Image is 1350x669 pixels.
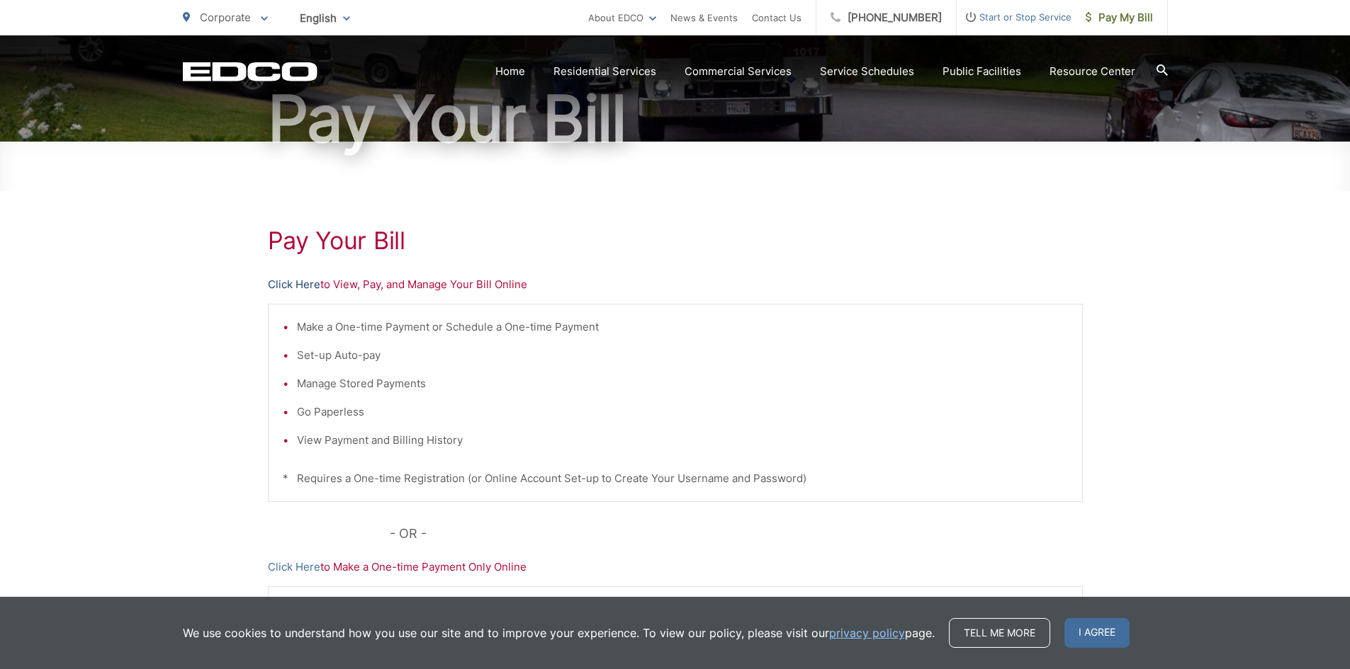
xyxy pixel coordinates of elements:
[297,404,1068,421] li: Go Paperless
[268,227,1083,255] h1: Pay Your Bill
[685,63,792,80] a: Commercial Services
[670,9,738,26] a: News & Events
[1050,63,1135,80] a: Resource Center
[390,523,1083,544] p: - OR -
[200,11,251,24] span: Corporate
[268,276,1083,293] p: to View, Pay, and Manage Your Bill Online
[268,559,1083,576] p: to Make a One-time Payment Only Online
[588,9,656,26] a: About EDCO
[752,9,801,26] a: Contact Us
[283,470,1068,487] p: * Requires a One-time Registration (or Online Account Set-up to Create Your Username and Password)
[268,276,320,293] a: Click Here
[1064,618,1130,648] span: I agree
[820,63,914,80] a: Service Schedules
[183,62,317,81] a: EDCD logo. Return to the homepage.
[183,84,1168,154] h1: Pay Your Bill
[183,624,935,641] p: We use cookies to understand how you use our site and to improve your experience. To view our pol...
[268,559,320,576] a: Click Here
[943,63,1021,80] a: Public Facilities
[297,347,1068,364] li: Set-up Auto-pay
[829,624,905,641] a: privacy policy
[297,432,1068,449] li: View Payment and Billing History
[289,6,361,30] span: English
[1086,9,1153,26] span: Pay My Bill
[949,618,1050,648] a: Tell me more
[297,319,1068,336] li: Make a One-time Payment or Schedule a One-time Payment
[297,375,1068,392] li: Manage Stored Payments
[495,63,525,80] a: Home
[553,63,656,80] a: Residential Services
